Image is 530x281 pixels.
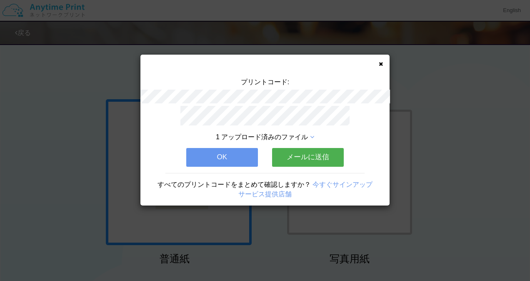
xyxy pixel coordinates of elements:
[216,133,308,140] span: 1 アップロード済みのファイル
[272,148,344,166] button: メールに送信
[186,148,258,166] button: OK
[238,191,292,198] a: サービス提供店舗
[312,181,372,188] a: 今すぐサインアップ
[241,78,289,85] span: プリントコード:
[157,181,311,188] span: すべてのプリントコードをまとめて確認しますか？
